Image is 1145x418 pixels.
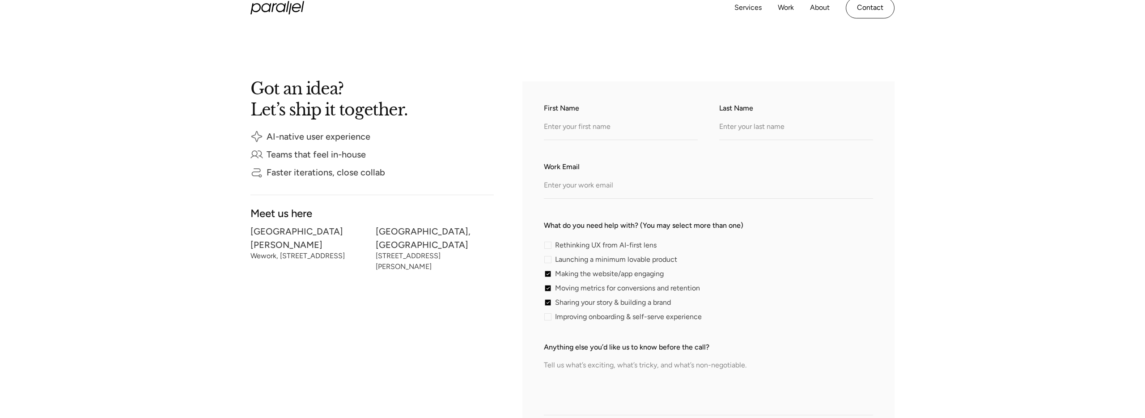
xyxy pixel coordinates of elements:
h2: Got an idea? Let’s ship it together. [250,81,483,116]
div: [GEOGRAPHIC_DATA], [GEOGRAPHIC_DATA] [376,228,494,248]
a: home [250,1,304,15]
span: Launching a minimum lovable product [555,257,677,262]
input: Enter your first name [544,115,698,140]
div: Meet us here [250,209,494,217]
input: Enter your last name [719,115,873,140]
label: First Name [544,103,698,114]
label: Anything else you’d like us to know before the call? [544,342,873,353]
div: AI-native user experience [267,133,370,140]
div: Faster iterations, close collab [267,169,385,175]
label: Last Name [719,103,873,114]
div: [GEOGRAPHIC_DATA][PERSON_NAME] [250,228,369,248]
span: Rethinking UX from AI-first lens [555,243,657,248]
div: Wework, [STREET_ADDRESS] [250,253,369,259]
a: About [810,1,830,14]
a: Work [778,1,794,14]
span: Making the website/app engaging [555,271,664,277]
span: Moving metrics for conversions and retention [555,286,700,291]
span: Improving onboarding & self-serve experience [555,314,702,320]
input: Enter your work email [544,174,873,199]
div: Teams that feel in-house [267,151,366,158]
span: Sharing your story & building a brand [555,300,671,305]
label: Work Email [544,162,873,172]
div: [STREET_ADDRESS][PERSON_NAME] [376,253,494,269]
a: Services [734,1,762,14]
label: What do you need help with? (You may select more than one) [544,220,873,231]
